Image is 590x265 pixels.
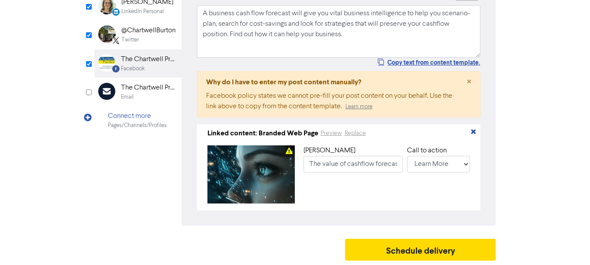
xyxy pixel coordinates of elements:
[377,58,480,68] button: Copy text from content template.
[207,145,295,203] img: quQgLXkVNS9AFQOoHZqcU-_.phoenix_._A_human_eye_and_partial_face_we_can_see_the_refle_a7581a11-35b2...
[458,72,480,93] button: Close
[121,7,164,16] div: LinkedIn Personal
[121,93,134,101] div: Email
[304,145,403,156] div: [PERSON_NAME]
[94,106,182,134] div: Connect morePages/Channels/Profiles
[98,25,116,43] img: Twitter
[206,91,452,112] div: Facebook policy states we cannot pre-fill your post content on your behalf. Use the link above to...
[121,65,145,73] div: Facebook
[546,223,590,265] iframe: Chat Widget
[108,121,167,130] div: Pages/Channels/Profiles
[121,36,139,44] div: Twitter
[206,77,452,87] div: Why do I have to enter my post content manually?
[320,128,342,138] button: Preview
[197,5,481,58] textarea: A business cash flow forecast will give you vital business intelligence to help you scenario-plan...
[345,104,373,110] a: Learn more
[344,128,366,138] button: Replace
[108,111,167,121] div: Connect more
[207,128,318,138] div: Linked content: Branded Web Page
[121,83,177,93] div: The Chartwell Practice
[467,76,471,89] span: ×
[94,21,182,49] div: Twitter@ChartwellBurtonTwitter
[121,25,176,36] div: @ChartwellBurton
[98,54,115,72] img: Facebook
[94,78,182,106] div: The Chartwell PracticeEmail
[345,239,496,261] button: Schedule delivery
[94,49,182,78] div: Facebook The Chartwell PracticeFacebook
[121,54,177,65] div: The Chartwell Practice
[407,145,470,156] div: Call to action
[320,130,342,137] a: Preview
